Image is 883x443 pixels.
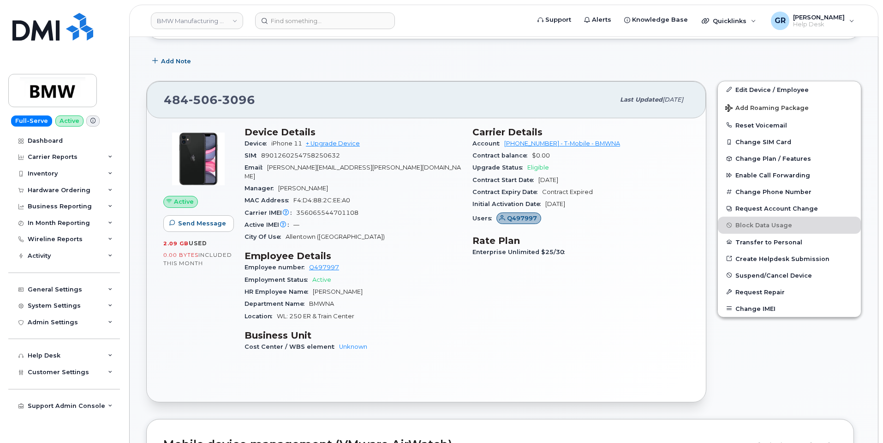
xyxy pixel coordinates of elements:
[309,264,339,271] a: Q497997
[163,251,232,267] span: included this month
[245,127,461,138] h3: Device Details
[245,152,261,159] span: SIM
[662,96,683,103] span: [DATE]
[245,164,267,171] span: Email
[532,152,550,159] span: $0.00
[286,233,385,240] span: Allentown ([GEOGRAPHIC_DATA])
[277,313,354,320] span: WL: 250 ER & Train Center
[151,12,243,29] a: BMW Manufacturing Co LLC
[245,185,278,192] span: Manager
[472,249,569,255] span: Enterprise Unlimited $25/30
[545,200,565,207] span: [DATE]
[164,93,255,107] span: 484
[545,15,571,24] span: Support
[718,98,861,117] button: Add Roaming Package
[718,200,861,217] button: Request Account Change
[718,150,861,167] button: Change Plan / Features
[163,240,189,247] span: 2.09 GB
[472,200,545,207] span: Initial Activation Date
[542,188,593,195] span: Contract Expired
[245,197,293,204] span: MAC Address
[695,12,763,30] div: Quicklinks
[504,140,620,147] a: [PHONE_NUMBER] - T-Mobile - BMWNA
[531,11,578,29] a: Support
[843,403,876,436] iframe: Messenger Launcher
[775,15,786,26] span: GR
[472,164,527,171] span: Upgrade Status
[178,219,226,228] span: Send Message
[255,12,395,29] input: Find something...
[578,11,618,29] a: Alerts
[306,140,360,147] a: + Upgrade Device
[718,117,861,134] button: Reset Voicemail
[472,176,538,183] span: Contract Start Date
[472,152,532,159] span: Contract balance
[174,197,194,206] span: Active
[245,343,339,350] span: Cost Center / WBS element
[245,233,286,240] span: City Of Use
[312,276,331,283] span: Active
[735,272,812,279] span: Suspend/Cancel Device
[472,188,542,195] span: Contract Expiry Date
[713,17,746,24] span: Quicklinks
[245,140,271,147] span: Device
[163,252,198,258] span: 0.00 Bytes
[278,185,328,192] span: [PERSON_NAME]
[764,12,861,30] div: Gabriel Rains
[472,140,504,147] span: Account
[718,300,861,317] button: Change IMEI
[472,127,689,138] h3: Carrier Details
[718,167,861,183] button: Enable Call Forwarding
[592,15,611,24] span: Alerts
[245,264,309,271] span: Employee number
[718,183,861,200] button: Change Phone Number
[718,250,861,267] a: Create Helpdesk Submission
[472,235,689,246] h3: Rate Plan
[296,209,358,216] span: 356065544701108
[245,221,293,228] span: Active IMEI
[538,176,558,183] span: [DATE]
[735,155,811,162] span: Change Plan / Features
[245,209,296,216] span: Carrier IMEI
[718,217,861,233] button: Block Data Usage
[261,152,340,159] span: 8901260254758250632
[171,131,226,187] img: iPhone_11.jpg
[245,250,461,261] h3: Employee Details
[293,197,350,204] span: F4:D4:88:2C:EE:A0
[507,214,537,223] span: Q497997
[189,93,218,107] span: 506
[718,234,861,250] button: Transfer to Personal
[718,284,861,300] button: Request Repair
[339,343,367,350] a: Unknown
[245,164,461,179] span: [PERSON_NAME][EMAIL_ADDRESS][PERSON_NAME][DOMAIN_NAME]
[313,288,363,295] span: [PERSON_NAME]
[245,330,461,341] h3: Business Unit
[163,215,234,232] button: Send Message
[271,140,302,147] span: iPhone 11
[620,96,662,103] span: Last updated
[718,134,861,150] button: Change SIM Card
[245,288,313,295] span: HR Employee Name
[718,267,861,284] button: Suspend/Cancel Device
[189,240,207,247] span: used
[793,21,845,28] span: Help Desk
[725,104,809,113] span: Add Roaming Package
[793,13,845,21] span: [PERSON_NAME]
[735,172,810,179] span: Enable Call Forwarding
[161,57,191,66] span: Add Note
[146,53,199,70] button: Add Note
[718,81,861,98] a: Edit Device / Employee
[632,15,688,24] span: Knowledge Base
[245,276,312,283] span: Employment Status
[496,215,541,222] a: Q497997
[618,11,694,29] a: Knowledge Base
[218,93,255,107] span: 3096
[245,313,277,320] span: Location
[472,215,496,222] span: Users
[293,221,299,228] span: —
[527,164,549,171] span: Eligible
[309,300,334,307] span: BMWNA
[245,300,309,307] span: Department Name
